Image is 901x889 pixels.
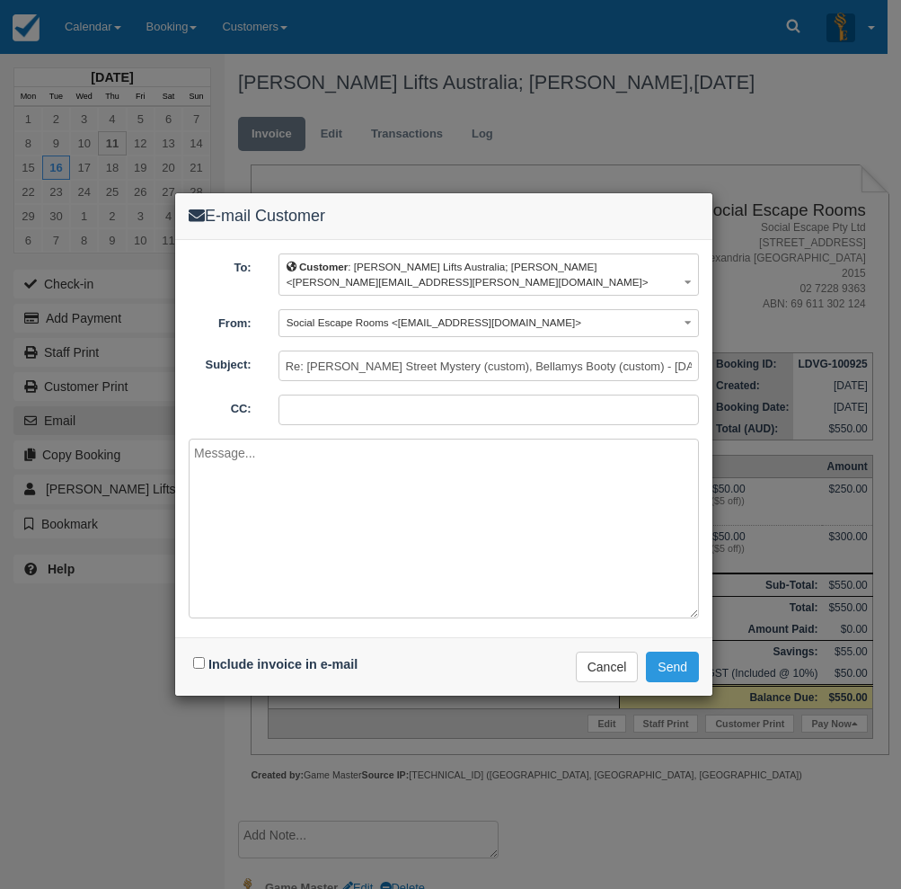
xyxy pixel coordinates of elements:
label: To: [175,253,265,277]
b: Customer [299,261,348,272]
span: Social Escape Rooms <[EMAIL_ADDRESS][DOMAIN_NAME]> [287,316,581,328]
button: Cancel [576,652,639,682]
button: Social Escape Rooms <[EMAIL_ADDRESS][DOMAIN_NAME]> [278,309,699,337]
label: CC: [175,395,265,418]
button: Customer: [PERSON_NAME] Lifts Australia; [PERSON_NAME] <[PERSON_NAME][EMAIL_ADDRESS][PERSON_NAME]... [278,253,699,296]
label: Include invoice in e-mail [208,657,358,671]
span: : [PERSON_NAME] Lifts Australia; [PERSON_NAME] <[PERSON_NAME][EMAIL_ADDRESS][PERSON_NAME][DOMAIN_... [287,261,649,288]
h4: E-mail Customer [189,207,699,226]
button: Send [646,652,699,682]
label: From: [175,309,265,333]
label: Subject: [175,351,265,374]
